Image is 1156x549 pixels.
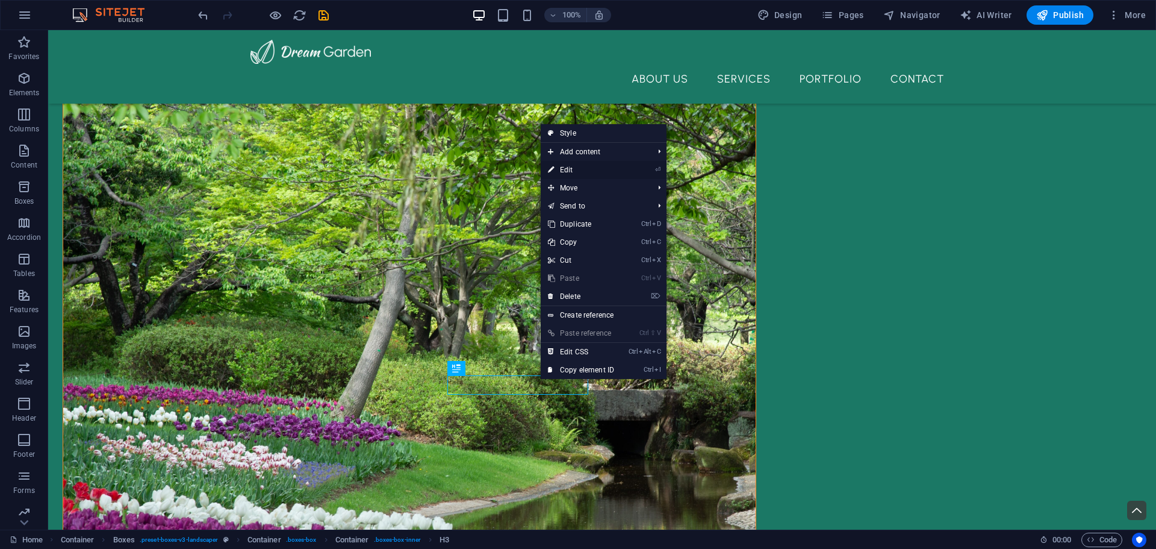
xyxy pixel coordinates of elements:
button: AI Writer [955,5,1017,25]
button: Design [753,5,807,25]
span: AI Writer [960,9,1012,21]
i: This element is a customizable preset [223,536,229,543]
a: Create reference [541,306,667,324]
span: Click to select. Double-click to edit [335,533,369,547]
p: Features [10,305,39,315]
i: C [652,348,660,356]
nav: breadcrumb [61,533,450,547]
a: CtrlAltCEdit CSS [541,343,621,361]
p: Header [12,413,36,423]
button: undo [196,8,210,22]
p: Favorites [8,52,39,61]
span: Click to select. Double-click to edit [247,533,281,547]
span: . boxes-box [286,533,317,547]
a: ⌦Delete [541,287,621,306]
span: Click to select. Double-click to edit [440,533,449,547]
a: Click to cancel selection. Double-click to open Pages [10,533,43,547]
i: D [652,220,660,228]
button: reload [292,8,306,22]
i: I [654,366,660,374]
h6: 100% [562,8,582,22]
p: Tables [13,269,35,278]
i: Ctrl [639,329,649,337]
a: CtrlICopy element ID [541,361,621,379]
span: Design [757,9,803,21]
span: Code [1087,533,1117,547]
span: Click to select. Double-click to edit [113,533,135,547]
i: ⌦ [651,292,660,300]
i: Ctrl [641,274,651,282]
i: C [652,238,660,246]
span: Move [541,179,648,197]
p: Images [12,341,37,351]
i: Ctrl [629,348,638,356]
i: Ctrl [641,220,651,228]
i: Ctrl [641,256,651,264]
p: Elements [9,88,40,98]
i: On resize automatically adjust zoom level to fit chosen device. [594,10,604,20]
i: V [652,274,660,282]
i: Undo: Edit headline (Ctrl+Z) [196,8,210,22]
button: 100% [544,8,587,22]
i: Ctrl [641,238,651,246]
span: 00 00 [1052,533,1071,547]
a: Ctrl⇧VPaste reference [541,324,621,342]
i: X [652,256,660,264]
p: Accordion [7,233,41,242]
i: Reload page [293,8,306,22]
h6: Session time [1040,533,1072,547]
button: Code [1081,533,1122,547]
a: CtrlCCopy [541,233,621,251]
a: CtrlDDuplicate [541,215,621,233]
i: V [657,329,660,337]
span: . boxes-box-inner [374,533,421,547]
button: Pages [816,5,868,25]
img: Editor Logo [69,8,160,22]
a: CtrlXCut [541,251,621,269]
button: More [1103,5,1151,25]
a: Style [541,124,667,142]
button: Usercentrics [1132,533,1146,547]
div: Design (Ctrl+Alt+Y) [753,5,807,25]
button: Click here to leave preview mode and continue editing [268,8,282,22]
p: Slider [15,377,34,387]
p: Forms [13,486,35,495]
span: Navigator [883,9,940,21]
a: Send to [541,197,648,215]
span: . preset-boxes-v3-landscaper [140,533,219,547]
span: Click to select. Double-click to edit [61,533,95,547]
p: Boxes [14,196,34,206]
span: Publish [1036,9,1084,21]
i: Alt [639,348,651,356]
span: Add content [541,143,648,161]
p: Columns [9,124,39,134]
span: More [1108,9,1146,21]
button: Publish [1027,5,1093,25]
i: ⏎ [655,166,660,174]
span: : [1061,535,1063,544]
i: Ctrl [644,366,653,374]
p: Content [11,160,37,170]
span: Pages [821,9,863,21]
a: ⏎Edit [541,161,621,179]
button: Navigator [878,5,945,25]
i: Save (Ctrl+S) [317,8,331,22]
button: save [316,8,331,22]
p: Footer [13,450,35,459]
i: ⇧ [650,329,656,337]
a: CtrlVPaste [541,269,621,287]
